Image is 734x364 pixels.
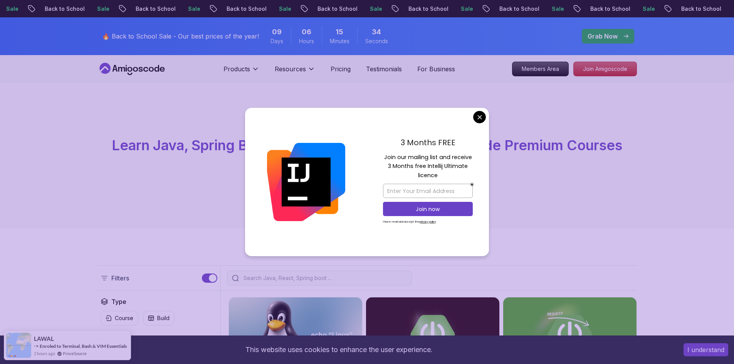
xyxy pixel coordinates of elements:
span: 9 Days [272,27,282,37]
p: Back to School [388,5,440,13]
p: Back to School [297,5,349,13]
a: Members Area [512,62,569,76]
a: For Business [417,64,455,74]
a: Testimonials [366,64,402,74]
p: Back to School [24,5,76,13]
span: 15 Minutes [336,27,343,37]
p: Sale [531,5,556,13]
p: Back to School [479,5,531,13]
p: Back to School [569,5,622,13]
a: Pricing [331,64,351,74]
button: Products [223,64,259,80]
img: provesource social proof notification image [6,333,31,358]
a: Join Amigoscode [573,62,637,76]
span: LAWAL [34,335,54,342]
span: 2 hours ago [34,350,55,357]
button: Resources [275,64,315,80]
span: Seconds [365,37,388,45]
p: Resources [275,64,306,74]
p: Sale [167,5,192,13]
p: 🔥 Back to School Sale - Our best prices of the year! [102,32,259,41]
a: ProveSource [63,350,87,357]
span: -> [34,343,39,349]
span: 6 Hours [302,27,311,37]
p: Grab Now [588,32,618,41]
p: Back to School [115,5,167,13]
p: Back to School [206,5,258,13]
p: Build [157,314,170,322]
button: Build [143,311,175,325]
h2: Type [111,297,126,306]
button: Course [101,311,138,325]
p: Course [115,314,133,322]
div: This website uses cookies to enhance the user experience. [6,341,672,358]
p: Products [223,64,250,74]
p: Sale [76,5,101,13]
button: Accept cookies [684,343,728,356]
p: Sale [440,5,465,13]
p: Master in-demand skills like Java, Spring Boot, DevOps, React, and more through hands-on, expert-... [238,159,497,191]
p: Back to School [660,5,713,13]
input: Search Java, React, Spring boot ... [242,274,407,282]
span: Hours [299,37,314,45]
a: Enroled to Terminal, Bash & VIM Essentials [40,343,127,349]
span: 34 Seconds [372,27,381,37]
p: Filters [111,273,129,283]
p: Sale [349,5,374,13]
p: Sale [622,5,647,13]
span: Days [270,37,283,45]
p: Sale [258,5,283,13]
span: Learn Java, Spring Boot, DevOps & More with Amigoscode Premium Courses [112,137,622,154]
span: Minutes [330,37,349,45]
